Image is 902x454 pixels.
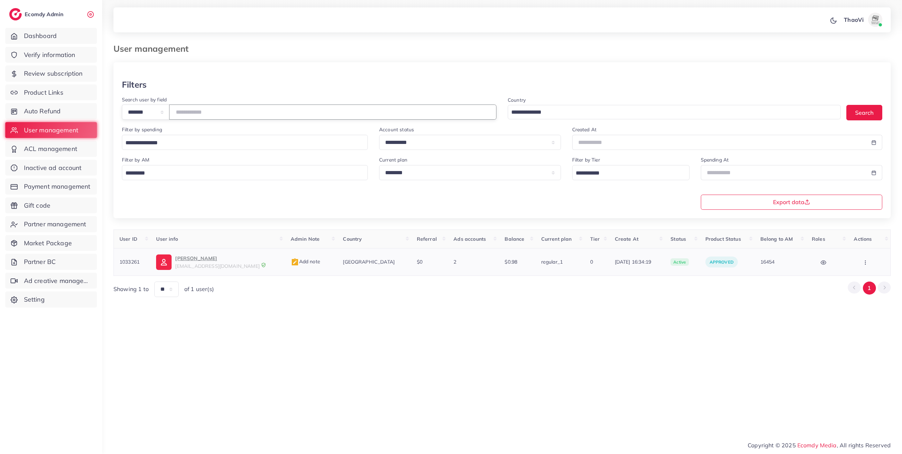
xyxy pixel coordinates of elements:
p: ThaoVi [844,15,864,24]
span: User info [156,236,178,242]
span: User management [24,126,78,135]
label: Search user by field [122,96,167,103]
span: Current plan [541,236,572,242]
label: Filter by spending [122,126,162,133]
h2: Ecomdy Admin [25,11,65,18]
a: Market Package [5,235,97,251]
a: User management [5,122,97,138]
button: Search [846,105,882,120]
span: Belong to AM [760,236,793,242]
span: 16454 [760,259,775,265]
span: Gift code [24,201,50,210]
div: Search for option [572,165,690,180]
ul: Pagination [848,282,891,295]
a: Product Links [5,84,97,101]
span: Inactive ad account [24,163,82,172]
span: Partner management [24,220,86,229]
span: 1033261 [119,259,140,265]
a: Auto Refund [5,103,97,119]
span: Tier [590,236,600,242]
a: ACL management [5,141,97,157]
div: Search for option [122,135,368,150]
div: Search for option [508,105,841,119]
span: Roles [812,236,825,242]
label: Spending At [701,156,729,163]
span: ACL management [24,144,77,153]
span: Balance [505,236,524,242]
img: ic-user-info.36bf1079.svg [156,254,172,270]
span: [EMAIL_ADDRESS][DOMAIN_NAME] [175,263,259,269]
input: Search for option [573,168,680,179]
a: Inactive ad account [5,160,97,176]
span: [DATE] 16:34:19 [615,258,660,265]
label: Country [508,96,526,103]
span: 0 [590,259,593,265]
span: Product Links [24,88,63,97]
span: 2 [453,259,456,265]
span: User ID [119,236,137,242]
span: Auto Refund [24,107,61,116]
label: Filter by AM [122,156,149,163]
input: Search for option [509,107,832,118]
button: Go to page 1 [863,282,876,295]
a: Partner BC [5,254,97,270]
span: $0 [417,259,422,265]
label: Filter by Tier [572,156,600,163]
a: Verify information [5,47,97,63]
span: Add note [291,258,320,265]
span: Export data [773,199,810,205]
button: Export data [701,195,883,210]
span: Referral [417,236,437,242]
span: Review subscription [24,69,83,78]
span: approved [710,259,734,265]
a: Ad creative management [5,273,97,289]
img: avatar [868,13,882,27]
img: admin_note.cdd0b510.svg [291,258,299,266]
h3: Filters [122,80,147,90]
span: Status [671,236,686,242]
label: Account status [379,126,414,133]
a: Gift code [5,197,97,214]
p: [PERSON_NAME] [175,254,259,263]
span: regular_1 [541,259,563,265]
img: logo [9,8,22,20]
span: Showing 1 to [113,285,149,293]
span: Dashboard [24,31,57,40]
a: Partner management [5,216,97,232]
span: Ads accounts [453,236,486,242]
span: Setting [24,295,45,304]
span: Partner BC [24,257,56,266]
a: logoEcomdy Admin [9,8,65,20]
div: Search for option [122,165,368,180]
span: , All rights Reserved [837,441,891,449]
span: Ad creative management [24,276,92,285]
a: ThaoViavatar [840,13,885,27]
a: [PERSON_NAME][EMAIL_ADDRESS][DOMAIN_NAME] [156,254,279,270]
span: active [671,258,689,266]
a: Ecomdy Media [797,442,837,449]
a: Setting [5,291,97,308]
span: $0.98 [505,259,517,265]
span: Admin Note [291,236,320,242]
span: [GEOGRAPHIC_DATA] [343,259,395,265]
span: Country [343,236,362,242]
a: Dashboard [5,28,97,44]
label: Created At [572,126,597,133]
span: Payment management [24,182,91,191]
h3: User management [113,44,194,54]
a: Payment management [5,178,97,195]
img: 9CAL8B2pu8EFxCJHYAAAAldEVYdGRhdGU6Y3JlYXRlADIwMjItMTItMDlUMDQ6NTg6MzkrMDA6MDBXSlgLAAAAJXRFWHRkYXR... [261,263,266,267]
input: Search for option [123,168,359,179]
span: Copyright © 2025 [748,441,891,449]
span: Market Package [24,239,72,248]
input: Search for option [123,138,359,149]
span: Product Status [705,236,741,242]
span: of 1 user(s) [184,285,214,293]
span: Actions [854,236,872,242]
span: Create At [615,236,638,242]
a: Review subscription [5,65,97,82]
label: Current plan [379,156,407,163]
span: Verify information [24,50,75,59]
